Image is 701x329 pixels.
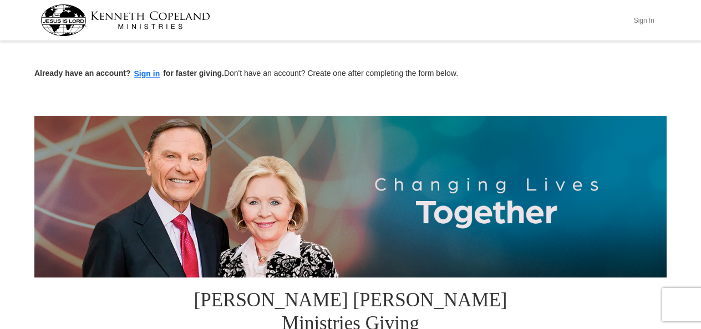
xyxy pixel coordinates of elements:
strong: Already have an account? for faster giving. [34,69,224,78]
img: kcm-header-logo.svg [40,4,210,36]
p: Don't have an account? Create one after completing the form below. [34,68,667,80]
button: Sign in [131,68,164,80]
button: Sign In [627,12,661,29]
